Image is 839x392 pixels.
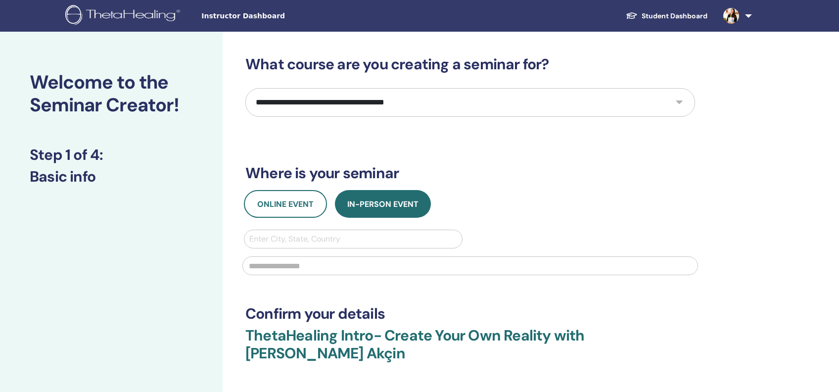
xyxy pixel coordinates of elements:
[30,146,193,164] h3: Step 1 of 4 :
[245,55,695,73] h3: What course are you creating a seminar for?
[65,5,184,27] img: logo.png
[335,190,431,218] button: In-Person Event
[201,11,350,21] span: Instructor Dashboard
[347,199,419,209] span: In-Person Event
[723,8,739,24] img: default.jpg
[245,327,695,374] h3: ThetaHealing Intro- Create Your Own Reality with [PERSON_NAME] Akçin
[626,11,638,20] img: graduation-cap-white.svg
[30,71,193,116] h2: Welcome to the Seminar Creator!
[245,164,695,182] h3: Where is your seminar
[244,190,327,218] button: Online Event
[245,305,695,323] h3: Confirm your details
[257,199,314,209] span: Online Event
[618,7,715,25] a: Student Dashboard
[30,168,193,186] h3: Basic info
